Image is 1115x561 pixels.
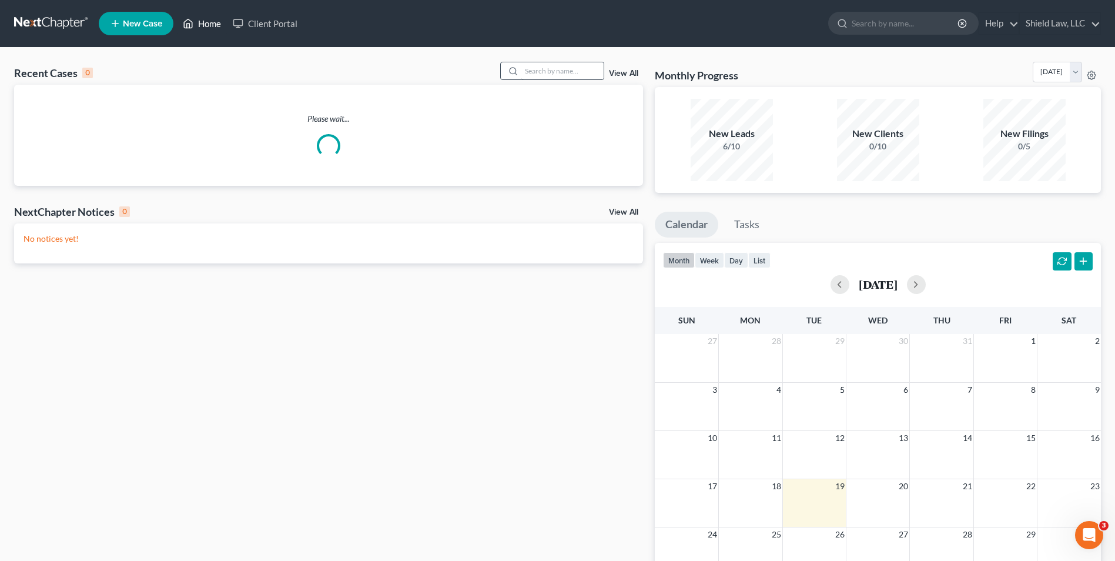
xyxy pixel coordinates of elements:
div: New Clients [837,127,919,141]
h2: [DATE] [859,278,898,290]
a: View All [609,69,638,78]
div: 0 [119,206,130,217]
span: Thu [933,315,950,325]
a: Help [979,13,1019,34]
span: 27 [706,334,718,348]
div: 0 [82,68,93,78]
span: 28 [962,527,973,542]
span: 20 [898,479,909,493]
span: 14 [962,431,973,445]
span: 29 [834,334,846,348]
input: Search by name... [521,62,604,79]
div: 0/10 [837,141,919,152]
button: day [724,252,748,268]
span: 13 [898,431,909,445]
iframe: Intercom live chat [1075,521,1103,549]
span: 2 [1094,334,1101,348]
span: 19 [834,479,846,493]
span: New Case [123,19,162,28]
span: 1 [1030,334,1037,348]
div: NextChapter Notices [14,205,130,219]
h3: Monthly Progress [655,68,738,82]
div: Recent Cases [14,66,93,80]
a: Calendar [655,212,718,238]
span: Wed [868,315,888,325]
p: Please wait... [14,113,643,125]
span: Tue [806,315,822,325]
span: 29 [1025,527,1037,542]
span: 28 [771,334,782,348]
p: No notices yet! [24,233,634,245]
span: 24 [706,527,718,542]
a: Client Portal [227,13,303,34]
div: 0/5 [983,141,1066,152]
span: Sat [1062,315,1076,325]
span: 31 [962,334,973,348]
span: 4 [775,383,782,397]
a: View All [609,208,638,216]
span: 22 [1025,479,1037,493]
button: month [663,252,695,268]
button: list [748,252,771,268]
a: Shield Law, LLC [1020,13,1100,34]
span: 8 [1030,383,1037,397]
span: 6 [902,383,909,397]
span: 26 [834,527,846,542]
span: 11 [771,431,782,445]
span: 16 [1089,431,1101,445]
div: New Leads [691,127,773,141]
span: 15 [1025,431,1037,445]
span: 18 [771,479,782,493]
span: 3 [711,383,718,397]
span: 23 [1089,479,1101,493]
span: 3 [1099,521,1109,530]
span: 12 [834,431,846,445]
span: 17 [706,479,718,493]
span: 10 [706,431,718,445]
span: Mon [740,315,761,325]
span: 5 [839,383,846,397]
div: 6/10 [691,141,773,152]
span: 7 [966,383,973,397]
span: 9 [1094,383,1101,397]
span: 25 [771,527,782,542]
a: Tasks [724,212,770,238]
span: Fri [999,315,1012,325]
div: New Filings [983,127,1066,141]
span: 27 [898,527,909,542]
span: Sun [678,315,695,325]
span: 30 [898,334,909,348]
input: Search by name... [852,12,959,34]
span: 21 [962,479,973,493]
button: week [695,252,724,268]
a: Home [177,13,227,34]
